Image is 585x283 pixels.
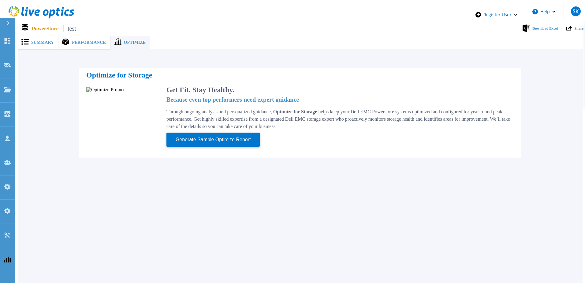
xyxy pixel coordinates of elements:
h4: Because even top performers need expert guidance [166,97,514,102]
p: PowerStore [32,25,76,32]
div: , [2,2,583,267]
button: Help [525,2,563,21]
h2: Get Fit. Stay Healthy. [166,87,514,92]
div: Register User [468,2,525,27]
span: Optimize for Storage [273,109,319,114]
span: Download Excel [532,27,558,30]
span: Share [574,27,583,30]
span: test [63,25,76,32]
h2: Optimize for Storage [86,73,514,80]
span: SK [573,9,579,14]
img: Optimize Promo [86,87,124,92]
div: Through ongoing analysis and personalized guidance, helps keep your Dell EMC Powerstore systems o... [166,108,514,130]
span: Generate Sample Optimize Report [173,136,253,144]
span: Performance [72,40,106,45]
span: Optimize [124,40,146,45]
span: Summary [31,40,54,45]
button: Generate Sample Optimize Report [166,133,260,147]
